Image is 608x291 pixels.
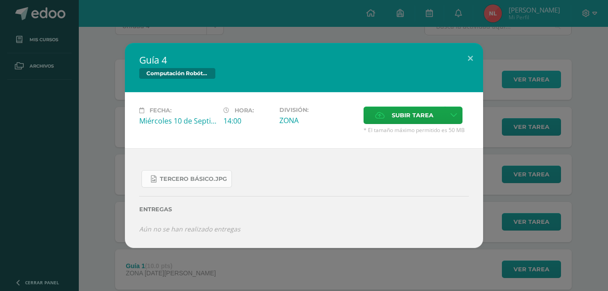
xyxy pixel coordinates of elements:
[392,107,433,124] span: Subir tarea
[139,54,469,66] h2: Guía 4
[160,175,227,183] span: Tercero Básico.jpg
[139,225,240,233] i: Aún no se han realizado entregas
[223,116,272,126] div: 14:00
[139,206,469,213] label: Entregas
[458,43,483,73] button: Close (Esc)
[279,116,356,125] div: ZONA
[150,107,171,114] span: Fecha:
[139,68,215,79] span: Computación Robótica
[141,170,232,188] a: Tercero Básico.jpg
[235,107,254,114] span: Hora:
[364,126,469,134] span: * El tamaño máximo permitido es 50 MB
[139,116,216,126] div: Miércoles 10 de Septiembre
[279,107,356,113] label: División:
